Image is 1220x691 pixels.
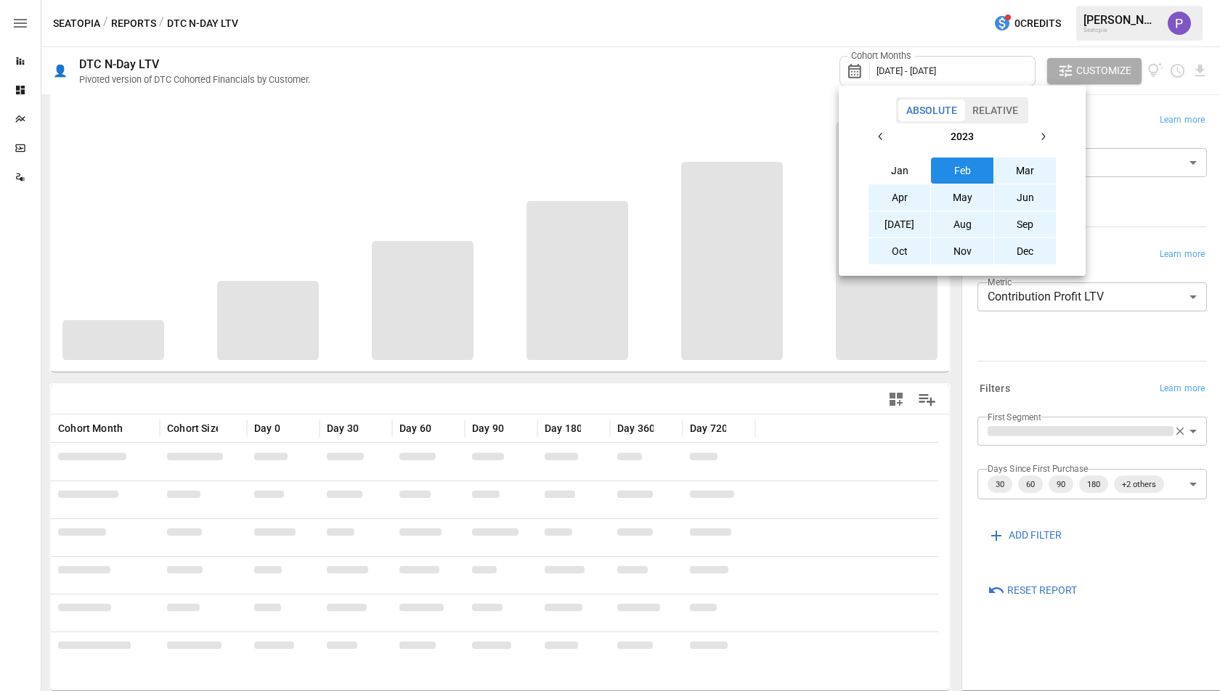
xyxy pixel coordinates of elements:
button: Sep [994,211,1057,237]
button: Jan [869,158,931,184]
button: Absolute [898,99,965,121]
button: Apr [869,184,931,210]
button: Jun [994,184,1057,210]
button: Oct [869,238,931,264]
button: Nov [931,238,993,264]
button: Mar [994,158,1057,184]
button: Feb [931,158,993,184]
button: May [931,184,993,210]
button: [DATE] [869,211,931,237]
button: Dec [994,238,1057,264]
button: Aug [931,211,993,237]
button: 2023 [894,123,1030,150]
button: Relative [964,99,1026,121]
